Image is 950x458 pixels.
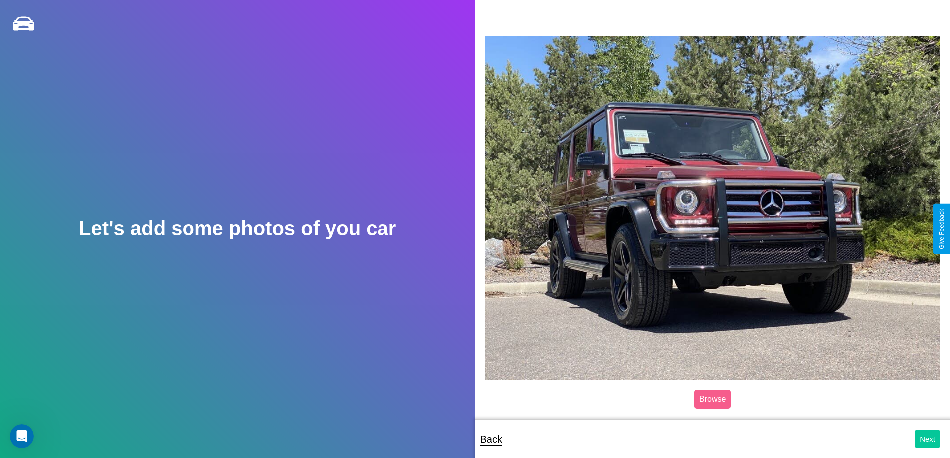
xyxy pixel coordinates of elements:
[480,430,502,448] p: Back
[938,209,945,249] div: Give Feedback
[694,390,731,409] label: Browse
[915,430,940,448] button: Next
[485,36,941,379] img: posted
[79,217,396,240] h2: Let's add some photos of you car
[10,424,34,448] iframe: Intercom live chat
